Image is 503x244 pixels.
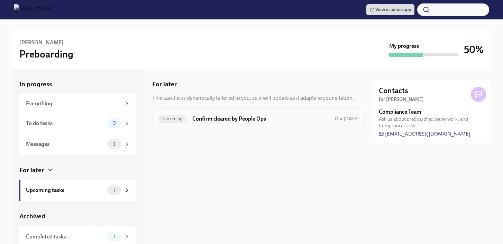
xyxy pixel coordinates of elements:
[108,121,120,126] span: 0
[158,113,359,124] a: UpcomingConfirm cleared by People OpsDue[DATE]
[26,186,104,194] div: Upcoming tasks
[109,141,119,147] span: 1
[464,43,484,56] h3: 50%
[19,180,136,201] a: Upcoming tasks1
[19,166,44,175] div: For later
[19,166,136,175] a: For later
[158,116,187,121] span: Upcoming
[19,48,73,60] h3: Preboarding
[370,6,411,13] span: View in admin app
[344,116,359,122] strong: [DATE]
[26,233,104,241] div: Completed tasks
[366,4,414,15] a: View in admin app
[19,134,136,155] a: Messages1
[26,100,121,107] div: Everything
[152,80,177,89] h5: For later
[14,4,52,15] img: CharlieHealth
[19,80,136,89] a: In progress
[152,94,354,102] div: This task list is dynamically tailored to you, so it will update as it adapts to your sitation.
[379,130,470,137] a: [EMAIL_ADDRESS][DOMAIN_NAME]
[335,116,359,122] span: Due
[109,234,119,239] span: 1
[19,94,136,113] a: Everything
[335,115,359,122] span: August 25th, 2025 09:00
[379,108,421,116] strong: Compliance Team
[109,188,119,193] span: 1
[19,212,136,221] a: Archived
[379,86,408,96] h4: Contacts
[192,115,329,123] h6: Confirm cleared by People Ops
[379,96,424,102] strong: for [PERSON_NAME]
[19,113,136,134] a: To do tasks0
[26,120,104,127] div: To do tasks
[389,42,419,50] strong: My progress
[26,140,104,148] div: Messages
[19,39,64,46] h6: [PERSON_NAME]
[379,116,486,129] span: Ask us about preboarding, paperwork, and Compliance tasks!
